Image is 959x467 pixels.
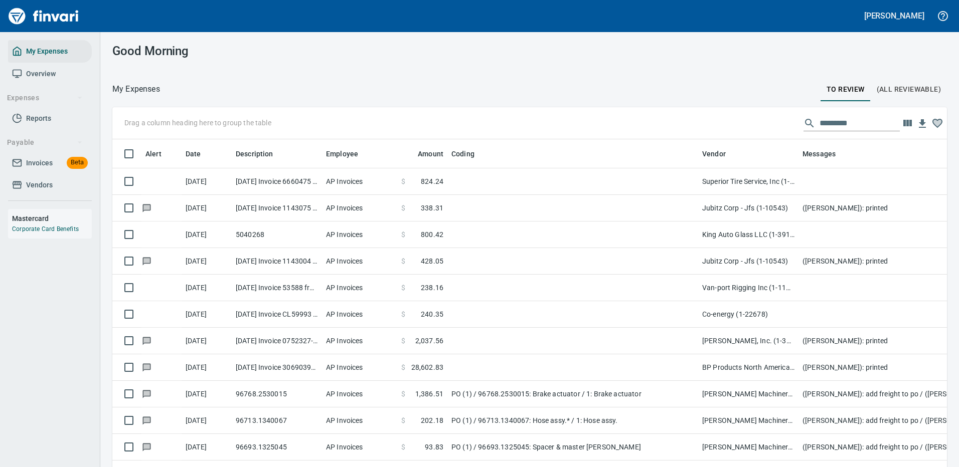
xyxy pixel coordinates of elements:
td: Superior Tire Service, Inc (1-10991) [698,168,798,195]
span: Description [236,148,286,160]
td: [DATE] Invoice 3069039647 from BP Products North America Inc. (1-39953) [232,354,322,381]
td: AP Invoices [322,301,397,328]
a: InvoicesBeta [8,152,92,174]
td: Jubitz Corp - Jfs (1-10543) [698,195,798,221]
td: PO (1) / 96693.1325045: Spacer & master [PERSON_NAME] [447,434,698,460]
span: Amount [405,148,443,160]
td: 96693.1325045 [232,434,322,460]
span: Has messages [141,390,152,397]
span: Messages [803,148,836,160]
span: Overview [26,68,56,80]
span: $ [401,229,405,240]
span: Date [186,148,214,160]
td: [PERSON_NAME] Machinery Co (1-10794) [698,407,798,434]
td: [DATE] [182,248,232,275]
td: [DATE] [182,275,232,301]
td: [PERSON_NAME] Machinery Co (1-10794) [698,434,798,460]
td: AP Invoices [322,328,397,354]
span: Reports [26,112,51,125]
span: Has messages [141,417,152,423]
span: Amount [418,148,443,160]
a: Corporate Card Benefits [12,225,79,232]
span: Has messages [141,204,152,211]
td: [DATE] [182,407,232,434]
td: [PERSON_NAME] Machinery Co (1-10794) [698,381,798,407]
span: Employee [326,148,358,160]
span: $ [401,176,405,186]
a: My Expenses [8,40,92,63]
td: [DATE] [182,168,232,195]
span: Has messages [141,443,152,450]
button: [PERSON_NAME] [862,8,927,24]
span: Vendors [26,179,53,191]
span: $ [401,362,405,372]
td: [DATE] [182,301,232,328]
td: [DATE] [182,354,232,381]
button: Choose columns to display [900,116,915,131]
td: [DATE] [182,328,232,354]
span: $ [401,415,405,425]
span: 824.24 [421,176,443,186]
span: $ [401,256,405,266]
a: Overview [8,63,92,85]
td: [DATE] Invoice 1143004 from Jubitz Corp - Jfs (1-10543) [232,248,322,275]
span: Has messages [141,258,152,264]
span: To Review [827,83,865,96]
td: Van-port Rigging Inc (1-11072) [698,275,798,301]
span: $ [401,203,405,213]
span: $ [401,389,405,399]
button: Column choices favorited. Click to reset to default [930,116,945,131]
td: [DATE] [182,195,232,221]
span: Has messages [141,364,152,370]
td: [DATE] [182,221,232,248]
span: Coding [451,148,488,160]
span: Employee [326,148,371,160]
span: Alert [145,148,162,160]
td: AP Invoices [322,168,397,195]
span: Alert [145,148,175,160]
span: 240.35 [421,309,443,319]
td: Jubitz Corp - Jfs (1-10543) [698,248,798,275]
td: [DATE] Invoice 0752327-IN from [PERSON_NAME], Inc. (1-39587) [232,328,322,354]
span: Vendor [702,148,739,160]
td: [DATE] Invoice 6660475 from Superior Tire Service, Inc (1-10991) [232,168,322,195]
h5: [PERSON_NAME] [864,11,924,21]
span: $ [401,442,405,452]
td: [DATE] Invoice CL59993 from Co-energy (1-22678) [232,301,322,328]
td: AP Invoices [322,221,397,248]
span: Coding [451,148,474,160]
td: [DATE] [182,434,232,460]
img: Finvari [6,4,81,28]
span: $ [401,336,405,346]
td: AP Invoices [322,275,397,301]
span: 238.16 [421,283,443,293]
a: Reports [8,107,92,130]
span: 800.42 [421,229,443,240]
span: 338.31 [421,203,443,213]
td: [DATE] Invoice 1143075 from Jubitz Corp - Jfs (1-10543) [232,195,322,221]
span: Invoices [26,157,53,169]
span: Payable [7,136,83,149]
td: PO (1) / 96768.2530015: Brake actuator / 1: Brake actuator [447,381,698,407]
button: Download Table [915,116,930,131]
span: Beta [67,157,88,168]
span: 202.18 [421,415,443,425]
span: Vendor [702,148,726,160]
td: PO (1) / 96713.1340067: Hose assy.* / 1: Hose assy. [447,407,698,434]
td: AP Invoices [322,381,397,407]
span: Has messages [141,337,152,344]
button: Expenses [3,89,87,107]
a: Vendors [8,174,92,196]
td: AP Invoices [322,434,397,460]
span: Date [186,148,201,160]
td: 96713.1340067 [232,407,322,434]
span: (All Reviewable) [877,83,941,96]
td: AP Invoices [322,248,397,275]
td: [DATE] Invoice 53588 from Van-port Rigging Inc (1-11072) [232,275,322,301]
span: My Expenses [26,45,68,58]
p: Drag a column heading here to group the table [124,118,271,128]
td: 5040268 [232,221,322,248]
td: BP Products North America Inc. (1-39953) [698,354,798,381]
span: Messages [803,148,849,160]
